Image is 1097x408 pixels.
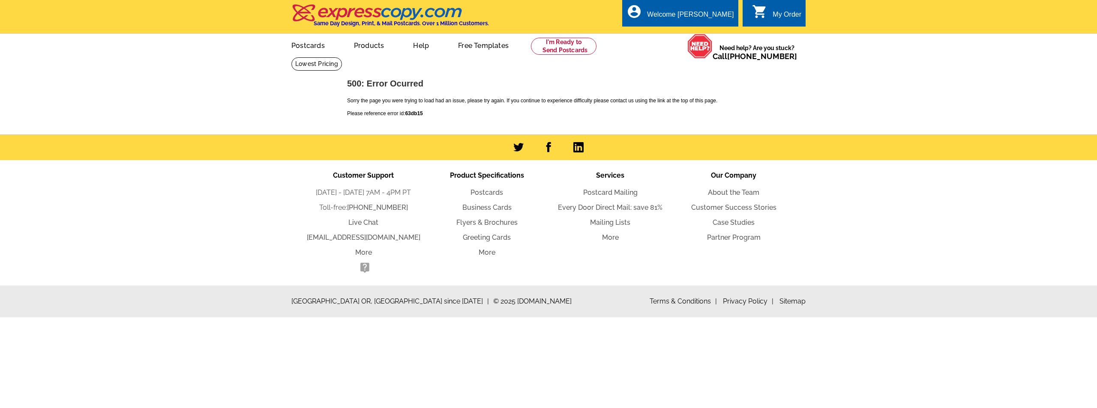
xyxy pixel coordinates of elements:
[752,9,801,20] a: shopping_cart My Order
[602,233,619,241] a: More
[347,79,750,88] h1: 500: Error Ocurred
[723,297,773,305] a: Privacy Policy
[333,171,394,179] span: Customer Support
[355,248,372,256] a: More
[471,188,503,197] a: Postcards
[278,35,339,55] a: Postcards
[291,296,489,307] span: [GEOGRAPHIC_DATA] OR, [GEOGRAPHIC_DATA] since [DATE]
[687,34,713,59] img: help
[456,218,518,226] a: Flyers & Brochures
[773,11,801,23] div: My Order
[779,297,806,305] a: Sitemap
[314,20,489,27] h4: Same Day Design, Print, & Mail Postcards. Over 1 Million Customers.
[463,233,511,241] a: Greeting Cards
[347,110,750,117] p: Please reference error id:
[647,11,734,23] div: Welcome [PERSON_NAME]
[713,44,801,61] span: Need help? Are you stuck?
[405,110,423,116] b: 63db15
[558,203,662,211] a: Every Door Direct Mail: save 81%
[713,52,797,61] span: Call
[347,203,408,211] a: [PHONE_NUMBER]
[493,296,572,307] span: © 2025 [DOMAIN_NAME]
[626,4,642,19] i: account_circle
[713,218,755,226] a: Case Studies
[479,248,495,256] a: More
[708,188,759,197] a: About the Team
[307,233,420,241] a: [EMAIL_ADDRESS][DOMAIN_NAME]
[583,188,638,197] a: Postcard Mailing
[291,10,489,27] a: Same Day Design, Print, & Mail Postcards. Over 1 Million Customers.
[302,203,425,213] li: Toll-free:
[444,35,522,55] a: Free Templates
[462,203,512,211] a: Business Cards
[691,203,776,211] a: Customer Success Stories
[302,188,425,198] li: [DATE] - [DATE] 7AM - 4PM PT
[347,97,750,104] p: Sorry the page you were trying to load had an issue, please try again. If you continue to experie...
[727,52,797,61] a: [PHONE_NUMBER]
[348,218,378,226] a: Live Chat
[650,297,717,305] a: Terms & Conditions
[340,35,398,55] a: Products
[707,233,761,241] a: Partner Program
[450,171,524,179] span: Product Specifications
[752,4,767,19] i: shopping_cart
[399,35,443,55] a: Help
[596,171,624,179] span: Services
[711,171,756,179] span: Our Company
[590,218,630,226] a: Mailing Lists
